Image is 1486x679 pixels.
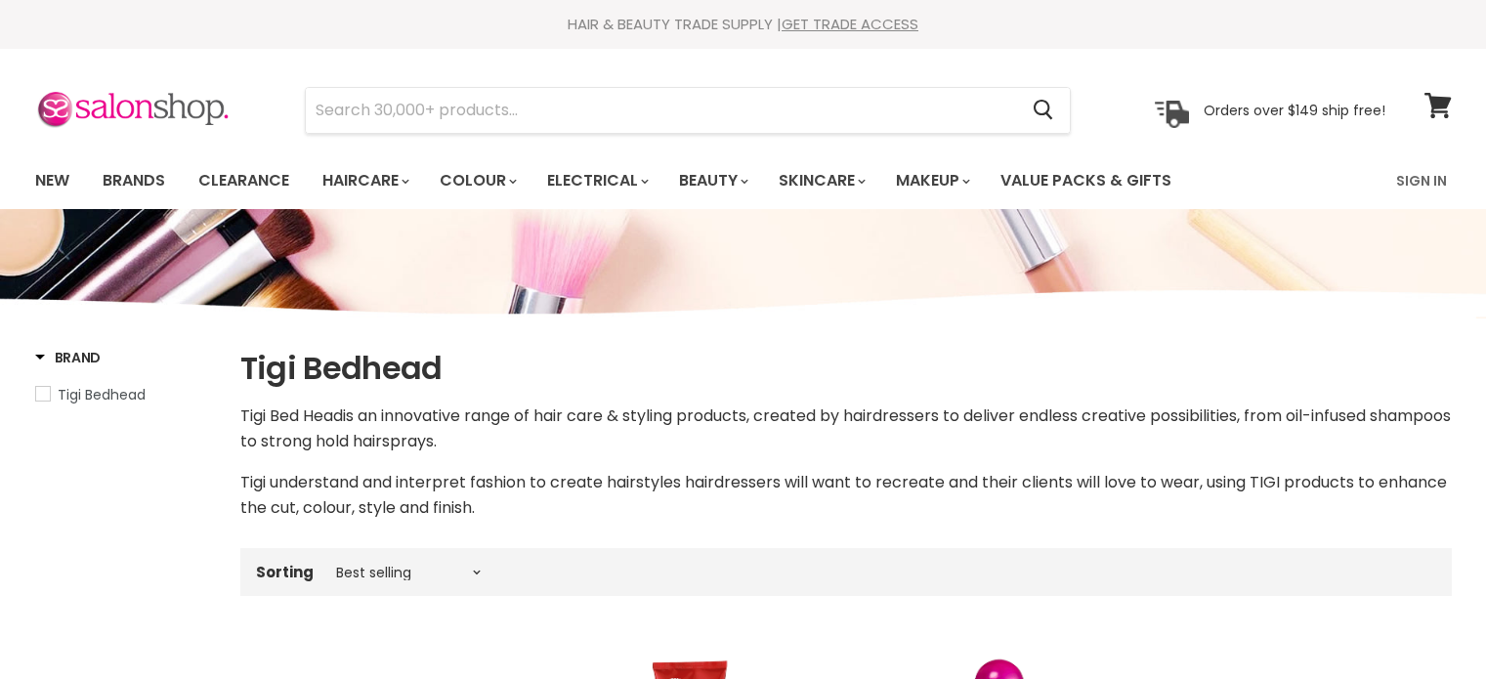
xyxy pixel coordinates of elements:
a: Tigi Bedhead [35,384,216,405]
a: Sign In [1384,160,1459,201]
nav: Main [11,152,1476,209]
a: Skincare [764,160,877,201]
button: Search [1018,88,1070,133]
h3: Brand [35,348,102,367]
span: is an innovative range of hair care & styling products, created by hairdressers to deliver endles... [343,404,1250,427]
p: Orders over $149 ship free! [1204,101,1385,118]
a: GET TRADE ACCESS [782,14,918,34]
form: Product [305,87,1071,134]
a: Haircare [308,160,421,201]
span: Tigi understand and interpret fashion to create hairstyles hairdressers will want to recreate and... [240,471,1447,519]
div: HAIR & BEAUTY TRADE SUPPLY | [11,15,1476,34]
label: Sorting [256,564,314,580]
a: Beauty [664,160,760,201]
a: Value Packs & Gifts [986,160,1186,201]
input: Search [306,88,1018,133]
a: Clearance [184,160,304,201]
a: New [21,160,84,201]
h1: Tigi Bedhead [240,348,1452,389]
a: Brands [88,160,180,201]
a: Electrical [532,160,660,201]
span: Tigi Bedhead [58,385,146,404]
a: Colour [425,160,529,201]
ul: Main menu [21,152,1286,209]
p: Tigi Bed Head rom oil-infused shampoos to strong hold hairsprays. [240,403,1452,454]
a: Makeup [881,160,982,201]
